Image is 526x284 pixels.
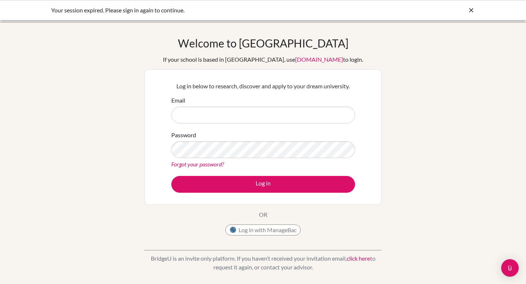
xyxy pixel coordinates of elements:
[51,6,365,15] div: Your session expired. Please sign in again to continue.
[144,254,382,272] p: BridgeU is an invite only platform. If you haven’t received your invitation email, to request it ...
[171,176,355,193] button: Log in
[178,37,348,50] h1: Welcome to [GEOGRAPHIC_DATA]
[171,161,224,168] a: Forgot your password?
[347,255,370,262] a: click here
[163,55,363,64] div: If your school is based in [GEOGRAPHIC_DATA], use to login.
[259,210,267,219] p: OR
[171,82,355,91] p: Log in below to research, discover and apply to your dream university.
[295,56,343,63] a: [DOMAIN_NAME]
[501,259,519,277] div: Open Intercom Messenger
[171,96,185,105] label: Email
[225,224,301,235] button: Log in with ManageBac
[171,131,196,139] label: Password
